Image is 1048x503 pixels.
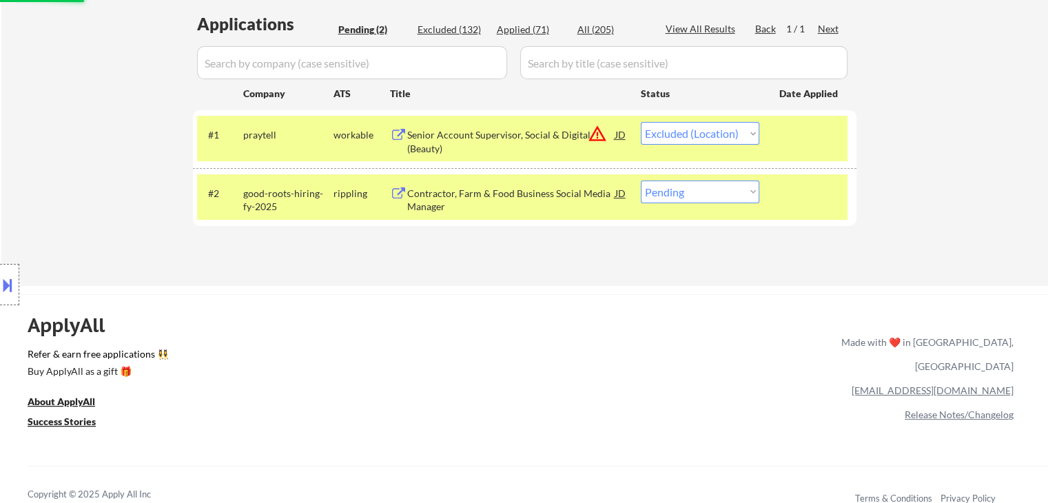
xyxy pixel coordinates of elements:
div: All (205) [577,23,646,37]
a: [EMAIL_ADDRESS][DOMAIN_NAME] [852,384,1014,396]
div: Senior Account Supervisor, Social & Digital (Beauty) [407,128,615,155]
div: View All Results [666,22,739,36]
a: Refer & earn free applications 👯‍♀️ [28,349,553,364]
div: Company [243,87,333,101]
div: Back [755,22,777,36]
div: Made with ❤️ in [GEOGRAPHIC_DATA], [GEOGRAPHIC_DATA] [836,330,1014,378]
button: warning_amber [588,124,607,143]
div: Contractor, Farm & Food Business Social Media Manager [407,187,615,214]
div: Applied (71) [497,23,566,37]
div: 1 / 1 [786,22,818,36]
div: Excluded (132) [418,23,486,37]
div: Pending (2) [338,23,407,37]
div: Next [818,22,840,36]
div: Copyright © 2025 Apply All Inc [28,488,186,502]
div: Applications [197,16,333,32]
div: Date Applied [779,87,840,101]
div: Status [641,81,759,105]
div: JD [614,122,628,147]
input: Search by company (case sensitive) [197,46,507,79]
div: praytell [243,128,333,142]
a: Release Notes/Changelog [905,409,1014,420]
div: good-roots-hiring-fy-2025 [243,187,333,214]
input: Search by title (case sensitive) [520,46,847,79]
div: JD [614,181,628,205]
div: workable [333,128,390,142]
div: Title [390,87,628,101]
div: rippling [333,187,390,201]
div: ATS [333,87,390,101]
